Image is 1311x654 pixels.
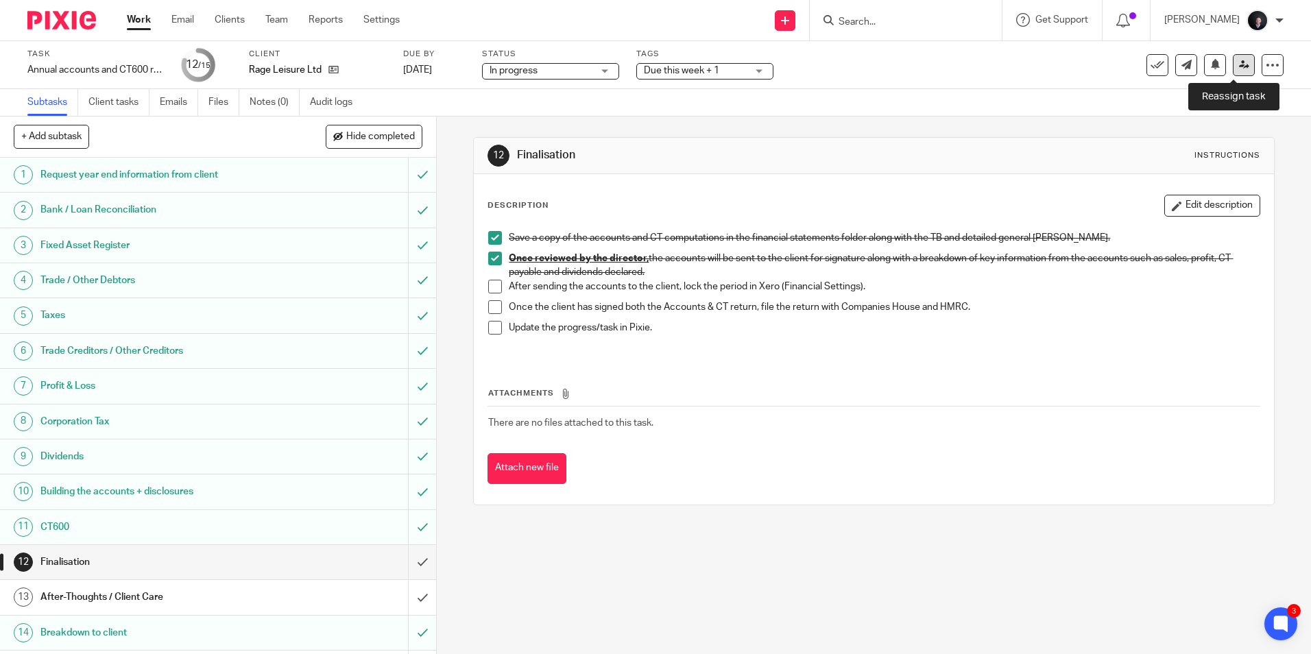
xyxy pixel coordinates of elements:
div: 12 [488,145,509,167]
p: [PERSON_NAME] [1164,13,1240,27]
a: Emails [160,89,198,116]
a: Clients [215,13,245,27]
div: 2 [14,201,33,220]
a: Subtasks [27,89,78,116]
label: Tags [636,49,773,60]
img: Pixie [27,11,96,29]
div: 9 [14,447,33,466]
h1: Bank / Loan Reconciliation [40,199,276,220]
div: 4 [14,271,33,290]
h1: Building the accounts + disclosures [40,481,276,502]
label: Status [482,49,619,60]
button: + Add subtask [14,125,89,148]
label: Due by [403,49,465,60]
a: Audit logs [310,89,363,116]
div: 12 [14,553,33,572]
div: 3 [1287,604,1301,618]
p: Update the progress/task in Pixie. [509,321,1259,335]
a: Reports [309,13,343,27]
u: Once reviewed by the director, [509,254,649,263]
h1: Taxes [40,305,276,326]
h1: Breakdown to client [40,622,276,643]
a: Email [171,13,194,27]
span: There are no files attached to this task. [488,418,653,428]
label: Task [27,49,165,60]
div: 7 [14,376,33,396]
span: In progress [490,66,538,75]
div: 14 [14,623,33,642]
span: Hide completed [346,132,415,143]
h1: Finalisation [40,552,276,572]
div: 10 [14,482,33,501]
h1: Finalisation [517,148,903,162]
h1: Trade Creditors / Other Creditors [40,341,276,361]
a: Files [208,89,239,116]
button: Edit description [1164,195,1260,217]
p: Rage Leisure Ltd [249,63,322,77]
h1: Request year end information from client [40,165,276,185]
p: Save a copy of the accounts and CT computations in the financial statements folder along with the... [509,231,1259,245]
div: Instructions [1194,150,1260,161]
h1: Dividends [40,446,276,467]
span: [DATE] [403,65,432,75]
a: Settings [363,13,400,27]
a: Notes (0) [250,89,300,116]
h1: After-Thoughts / Client Care [40,587,276,607]
img: 455A2509.jpg [1247,10,1268,32]
div: 5 [14,306,33,326]
a: Client tasks [88,89,149,116]
p: Once the client has signed both the Accounts & CT return, file the return with Companies House an... [509,300,1259,314]
div: 6 [14,341,33,361]
p: Description [488,200,549,211]
input: Search [837,16,961,29]
h1: Trade / Other Debtors [40,270,276,291]
div: 13 [14,588,33,607]
p: After sending the accounts to the client, lock the period in Xero (Financial Settings). [509,280,1259,293]
span: Get Support [1035,15,1088,25]
h1: Corporation Tax [40,411,276,432]
button: Hide completed [326,125,422,148]
button: Attach new file [488,453,566,484]
div: 8 [14,412,33,431]
h1: Profit & Loss [40,376,276,396]
h1: Fixed Asset Register [40,235,276,256]
a: Work [127,13,151,27]
label: Client [249,49,386,60]
div: Annual accounts and CT600 return [27,63,165,77]
span: Due this week + 1 [644,66,719,75]
div: 11 [14,518,33,537]
small: /15 [198,62,211,69]
a: Team [265,13,288,27]
span: Attachments [488,389,554,397]
div: 12 [186,57,211,73]
div: 1 [14,165,33,184]
div: 3 [14,236,33,255]
p: the accounts will be sent to the client for signature along with a breakdown of key information f... [509,252,1259,280]
h1: CT600 [40,517,276,537]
